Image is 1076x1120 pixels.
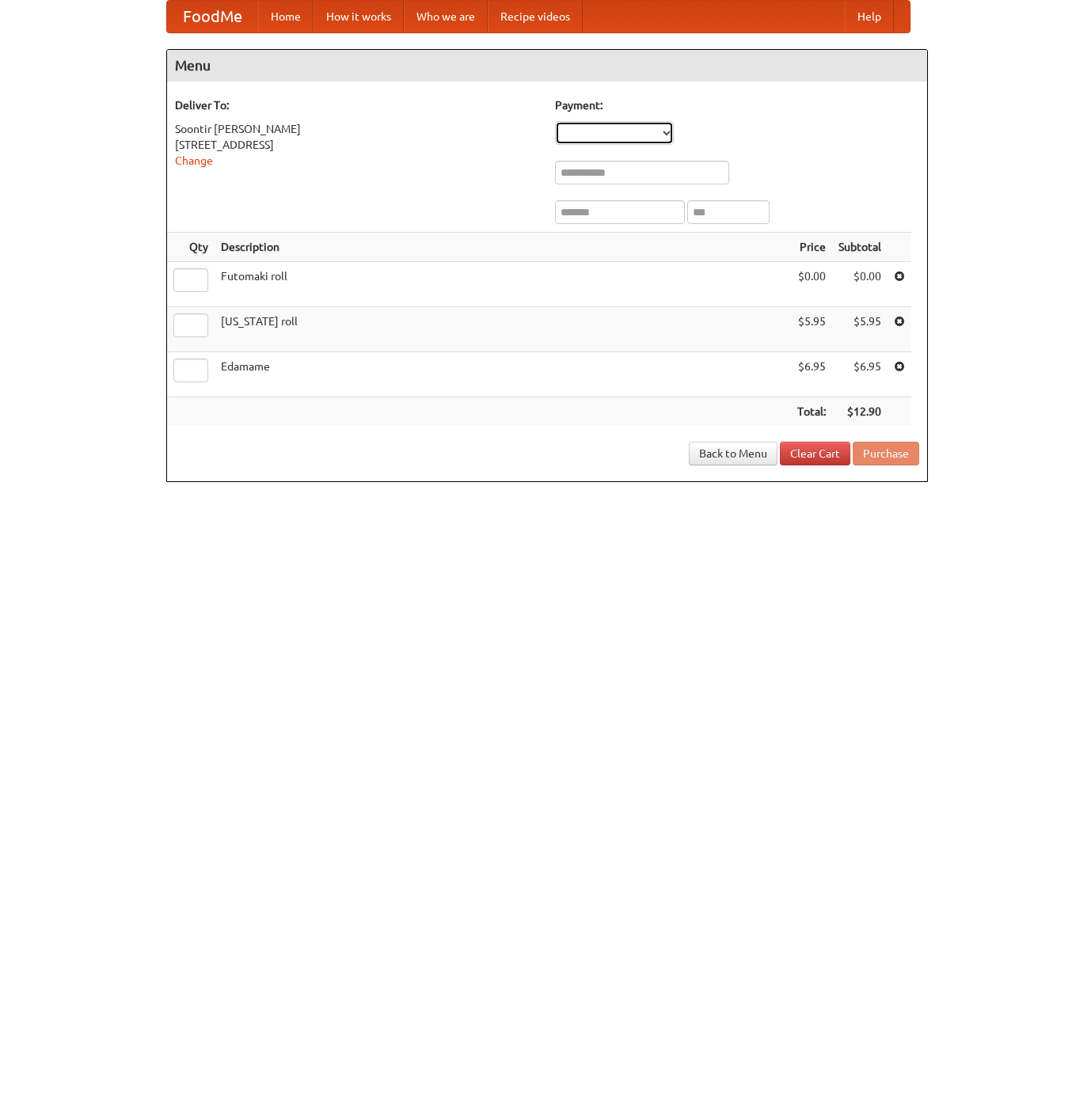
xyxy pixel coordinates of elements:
a: Home [258,1,314,32]
th: Subtotal [832,233,888,262]
td: $5.95 [832,307,888,352]
a: Help [845,1,894,32]
th: Qty [167,233,215,262]
h5: Deliver To: [175,97,539,113]
td: Futomaki roll [215,262,791,307]
div: Soontir [PERSON_NAME] [175,121,539,137]
th: $12.90 [832,397,888,427]
td: $0.00 [791,262,832,307]
th: Description [215,233,791,262]
div: [STREET_ADDRESS] [175,137,539,153]
td: $6.95 [832,352,888,397]
h4: Menu [167,50,927,82]
td: $5.95 [791,307,832,352]
a: FoodMe [167,1,258,32]
td: Edamame [215,352,791,397]
th: Price [791,233,832,262]
a: Change [175,154,213,167]
a: How it works [314,1,404,32]
h5: Payment: [555,97,919,113]
a: Recipe videos [488,1,583,32]
th: Total: [791,397,832,427]
td: $6.95 [791,352,832,397]
a: Back to Menu [689,442,778,465]
button: Purchase [853,442,919,465]
a: Who we are [404,1,488,32]
td: [US_STATE] roll [215,307,791,352]
a: Clear Cart [780,442,850,465]
td: $0.00 [832,262,888,307]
